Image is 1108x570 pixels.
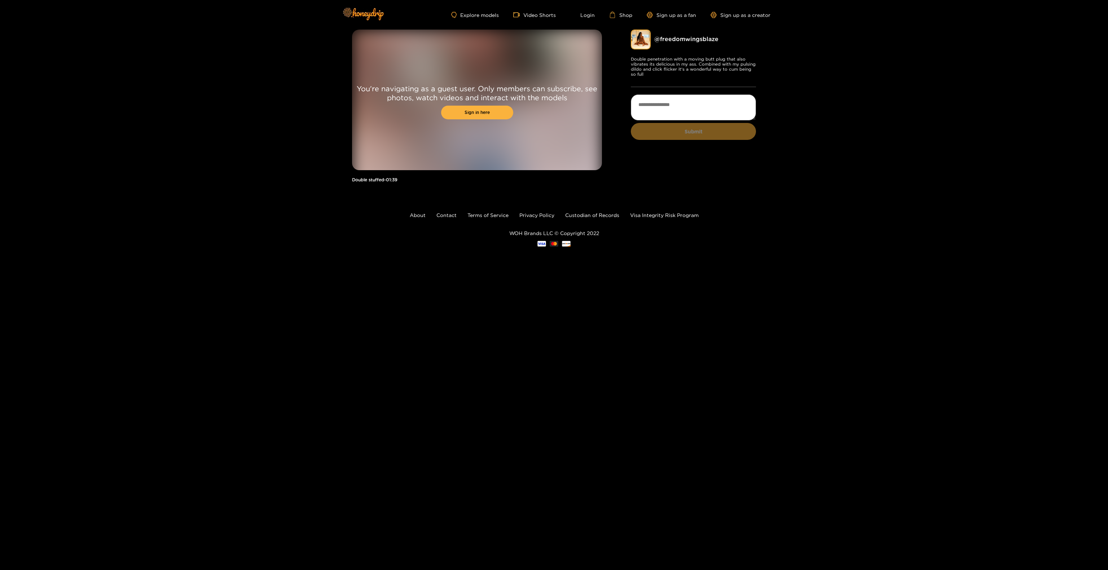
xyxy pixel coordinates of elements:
[513,12,523,18] span: video-camera
[609,12,632,18] a: Shop
[352,84,602,102] p: You're navigating as a guest user. Only members can subscribe, see photos, watch videos and inter...
[711,12,770,18] a: Sign up as a creator
[647,12,696,18] a: Sign up as a fan
[631,30,651,49] img: freedomwingsblaze
[570,12,595,18] a: Login
[451,12,499,18] a: Explore models
[352,177,602,182] h1: Double stuffed - 01:39
[410,212,426,218] a: About
[631,57,756,77] p: Double penetration with a moving butt plug that also vibrates its delicious in my ass. Combined w...
[630,212,699,218] a: Visa Integrity Risk Program
[654,36,718,42] a: @ freedomwingsblaze
[565,212,619,218] a: Custodian of Records
[513,12,556,18] a: Video Shorts
[519,212,554,218] a: Privacy Policy
[441,106,513,119] a: Sign in here
[436,212,457,218] a: Contact
[631,123,756,140] button: Submit
[467,212,509,218] a: Terms of Service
